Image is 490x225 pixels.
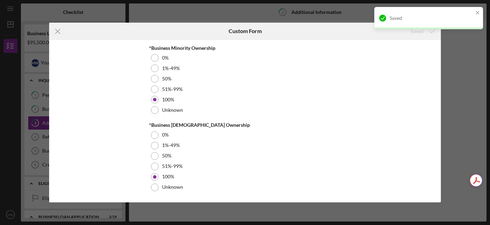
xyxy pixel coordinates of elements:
label: 0% [162,132,169,138]
label: 51%-99% [162,86,183,92]
button: close [475,10,480,16]
label: 1%-49% [162,142,180,148]
label: 50% [162,76,171,82]
label: 51%-99% [162,163,183,169]
label: 0% [162,55,169,61]
label: 100% [162,174,174,179]
div: Saved [390,15,473,21]
div: *Business [DEMOGRAPHIC_DATA] Ownership [149,122,341,128]
div: *Business Minority Ownership [149,45,341,51]
label: 100% [162,97,174,102]
label: 50% [162,153,171,158]
h6: Custom Form [229,28,262,34]
label: Unknown [162,184,183,190]
label: Unknown [162,107,183,113]
label: 1%-49% [162,65,180,71]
